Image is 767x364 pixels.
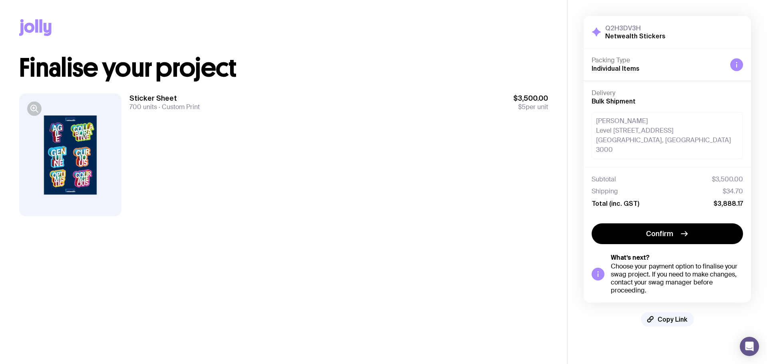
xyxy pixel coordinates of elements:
div: Choose your payment option to finalise your swag project. If you need to make changes, contact yo... [611,263,743,294]
div: Open Intercom Messenger [740,337,759,356]
button: Confirm [592,223,743,244]
span: $34.70 [723,187,743,195]
span: 700 units [129,103,157,111]
span: $3,500.00 [712,175,743,183]
span: Bulk Shipment [592,97,636,105]
span: Individual Items [592,65,640,72]
h2: Netwealth Stickers [605,32,666,40]
div: [PERSON_NAME] Level [STREET_ADDRESS] [GEOGRAPHIC_DATA], [GEOGRAPHIC_DATA] 3000 [592,112,743,159]
h4: Packing Type [592,56,724,64]
span: $5 [518,103,526,111]
span: Shipping [592,187,618,195]
span: $3,500.00 [513,93,548,103]
span: $3,888.17 [713,199,743,207]
h4: Delivery [592,89,743,97]
span: Confirm [646,229,673,239]
h1: Finalise your project [19,55,548,81]
span: Total (inc. GST) [592,199,639,207]
h5: What’s next? [611,254,743,262]
span: Custom Print [157,103,200,111]
span: Copy Link [658,315,688,323]
h3: Q2H3DV3H [605,24,666,32]
h3: Sticker Sheet [129,93,200,103]
span: per unit [513,103,548,111]
span: Subtotal [592,175,616,183]
button: Copy Link [641,312,694,326]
